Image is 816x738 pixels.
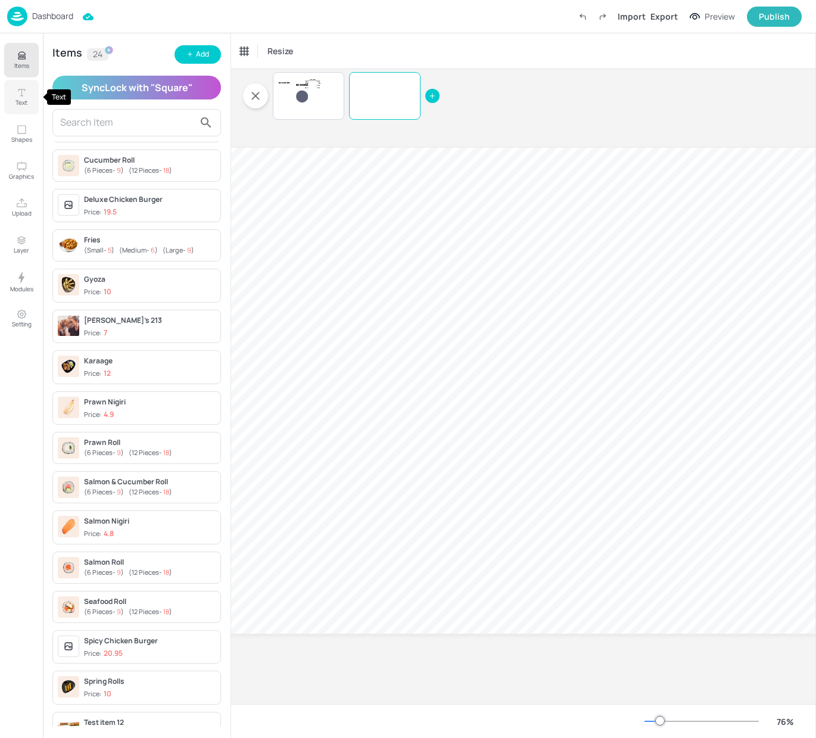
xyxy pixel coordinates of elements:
[47,89,71,105] div: Text
[129,568,172,577] span: ( 12 Pieces - )
[117,607,121,616] span: 9
[683,8,742,26] button: Preview
[84,689,111,699] div: Price:
[265,45,295,57] span: Resize
[84,607,124,616] span: ( 6 Pieces - )
[117,487,121,496] span: 9
[52,76,221,99] button: SyncLock with "Square"
[84,397,216,407] div: Prawn Nigiri
[9,172,34,180] p: Graphics
[705,10,735,23] div: Preview
[58,676,79,697] img: 16644135737605f4mbyx0k7p.jpg
[129,607,172,616] span: ( 12 Pieces - )
[12,320,32,328] p: Setting
[58,557,79,578] img: 1663129150761askhog0myk9.jpg
[117,448,121,457] span: 9
[84,477,216,487] div: Salmon & Cucumber Roll
[60,113,194,132] input: Search Item
[129,487,172,496] span: ( 12 Pieces - )
[4,43,39,77] button: Items
[58,596,79,618] img: 1663129347519x5xkaf5yf2m.jpg
[317,82,320,83] div: $200
[163,448,169,457] span: 18
[104,410,114,419] p: 4.9
[104,288,111,296] p: 10
[104,208,117,216] p: 19.5
[747,7,802,27] button: Publish
[84,649,123,659] div: Price:
[163,568,169,577] span: 18
[84,529,114,539] div: Price:
[84,516,216,527] div: Salmon Nigiri
[58,274,79,295] img: 1664413512943ysk8bpv8ix.jpg
[117,166,121,175] span: 9
[104,369,111,378] p: 12
[305,79,320,81] div: Your Order
[108,245,111,254] span: 5
[84,356,216,366] div: Karaage
[117,568,121,577] span: 9
[305,88,308,89] div: Total
[11,135,32,144] p: Shapes
[58,397,79,418] img: 1663223234832y5trjp0f2zr.jpg
[163,607,169,616] span: 18
[593,7,613,27] label: Redo (Ctrl + Y)
[84,287,111,297] div: Price:
[4,228,39,262] button: Layer
[119,245,158,254] span: ( Medium - )
[296,91,308,102] svg: 0
[279,82,290,84] span: Add a subheading
[84,410,114,420] div: Price:
[759,10,790,23] div: Publish
[84,636,216,646] div: Spicy Chicken Burger
[151,245,155,254] span: 6
[58,516,79,537] img: 1663221864613ldtvvctt67o.jpg
[187,245,191,254] span: 9
[4,80,39,114] button: Text
[15,98,27,107] p: Text
[84,328,107,338] div: Price:
[12,209,32,217] p: Upload
[84,487,124,496] span: ( 6 Pieces - )
[296,83,308,86] span: Add a heading
[163,245,194,254] span: ( Large - )
[196,49,209,60] div: Add
[84,245,114,254] span: ( Small - )
[84,557,216,568] div: Salmon Roll
[194,111,218,135] button: search
[4,264,39,299] button: Modules
[572,7,593,27] label: Undo (Ctrl + Z)
[4,191,39,225] button: Upload
[163,166,169,175] span: 18
[771,715,799,728] div: 76 %
[32,12,73,20] p: Dashboard
[84,448,124,457] span: ( 6 Pieces - )
[84,166,124,175] span: ( 6 Pieces - )
[58,437,79,459] img: 1663129226279kx0mrekaryj.jpg
[84,235,216,245] div: Fries
[317,88,320,89] div: $200
[104,690,111,698] p: 10
[618,10,646,23] div: Import
[58,155,79,176] img: 1663129325699c35ex404rwu.jpg
[104,530,114,538] p: 4.8
[4,117,39,151] button: Shapes
[84,315,216,326] div: [PERSON_NAME]'s 213
[104,329,107,337] p: 7
[58,356,79,377] img: 1664413542274q2axmz56s5.jpg
[319,83,320,84] div: 200
[10,285,33,293] p: Modules
[4,154,39,188] button: Graphics
[84,568,124,577] span: ( 6 Pieces - )
[84,676,216,687] div: Spring Rolls
[104,649,123,658] p: 20.95
[84,194,216,205] div: Deluxe Chicken Burger
[84,274,216,285] div: Gyoza
[84,596,216,607] div: Seafood Roll
[175,45,221,64] button: Add
[58,315,79,337] img: original.jpeg
[163,487,169,496] span: 18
